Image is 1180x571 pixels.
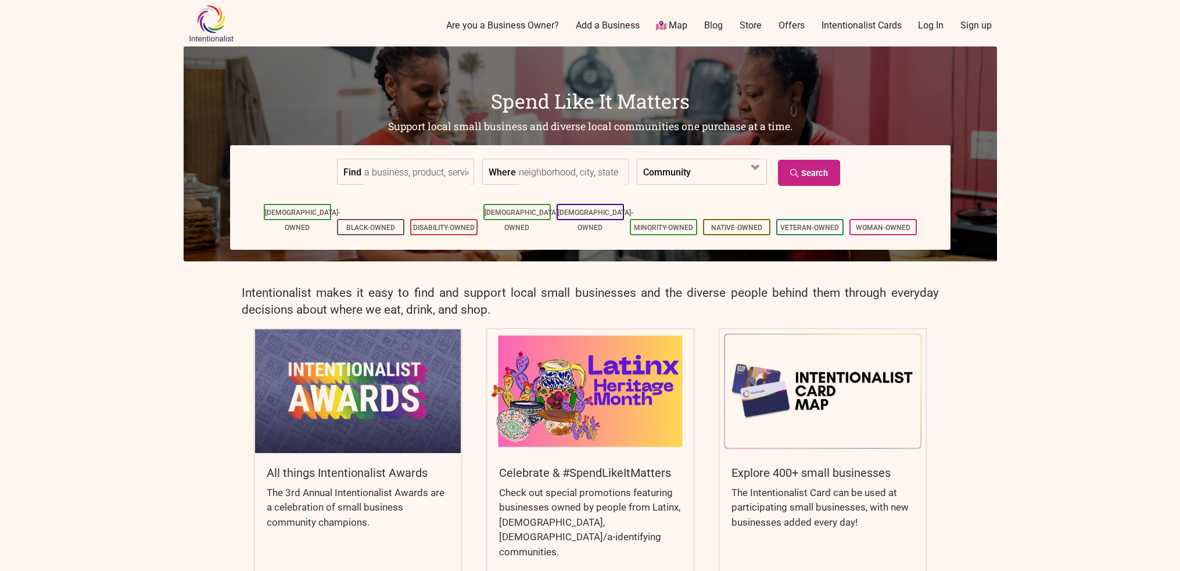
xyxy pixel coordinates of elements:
a: Are you a Business Owner? [446,19,559,32]
h5: Explore 400+ small businesses [731,465,914,481]
img: Latinx / Hispanic Heritage Month [487,329,693,453]
a: Veteran-Owned [780,224,839,232]
label: Find [343,159,361,184]
a: [DEMOGRAPHIC_DATA]-Owned [265,209,340,232]
a: Offers [779,19,805,32]
a: Search [778,160,840,186]
input: a business, product, service [364,159,471,185]
a: Native-Owned [711,224,762,232]
a: Add a Business [576,19,640,32]
input: neighborhood, city, state [519,159,625,185]
label: Where [489,159,516,184]
img: Intentionalist [184,5,239,42]
h2: Intentionalist makes it easy to find and support local small businesses and the diverse people be... [242,285,939,318]
img: Intentionalist Awards [255,329,461,453]
h2: Support local small business and diverse local communities one purchase at a time. [184,120,997,134]
a: [DEMOGRAPHIC_DATA]-Owned [558,209,633,232]
h1: Spend Like It Matters [184,87,997,115]
a: Log In [918,19,944,32]
div: The Intentionalist Card can be used at participating small businesses, with new businesses added ... [731,486,914,542]
a: Minority-Owned [634,224,693,232]
a: Woman-Owned [856,224,910,232]
a: Sign up [960,19,992,32]
a: Disability-Owned [413,224,475,232]
a: Map [656,19,687,33]
div: The 3rd Annual Intentionalist Awards are a celebration of small business community champions. [267,486,449,542]
a: Intentionalist Cards [822,19,902,32]
a: Black-Owned [346,224,395,232]
img: Intentionalist Card Map [720,329,926,453]
a: Blog [704,19,723,32]
label: Community [643,159,691,184]
h5: All things Intentionalist Awards [267,465,449,481]
h5: Celebrate & #SpendLikeItMatters [499,465,682,481]
a: [DEMOGRAPHIC_DATA]-Owned [485,209,560,232]
a: Store [740,19,762,32]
